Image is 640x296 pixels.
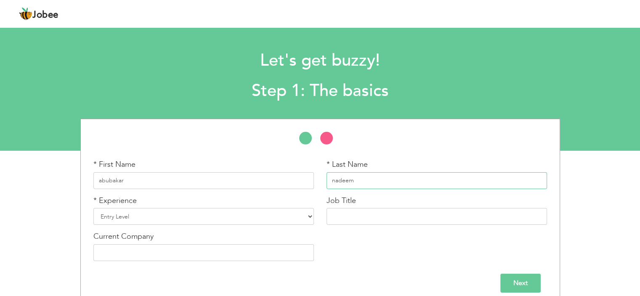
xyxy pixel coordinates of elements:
label: * First Name [93,159,135,170]
label: Job Title [327,195,356,206]
input: Next [500,274,541,293]
label: Current Company [93,231,154,242]
h2: Step 1: The basics [86,80,554,102]
span: Jobee [32,11,58,20]
label: * Last Name [327,159,368,170]
img: jobee.io [19,7,32,21]
h1: Let's get buzzy! [86,50,554,72]
label: * Experience [93,195,137,206]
